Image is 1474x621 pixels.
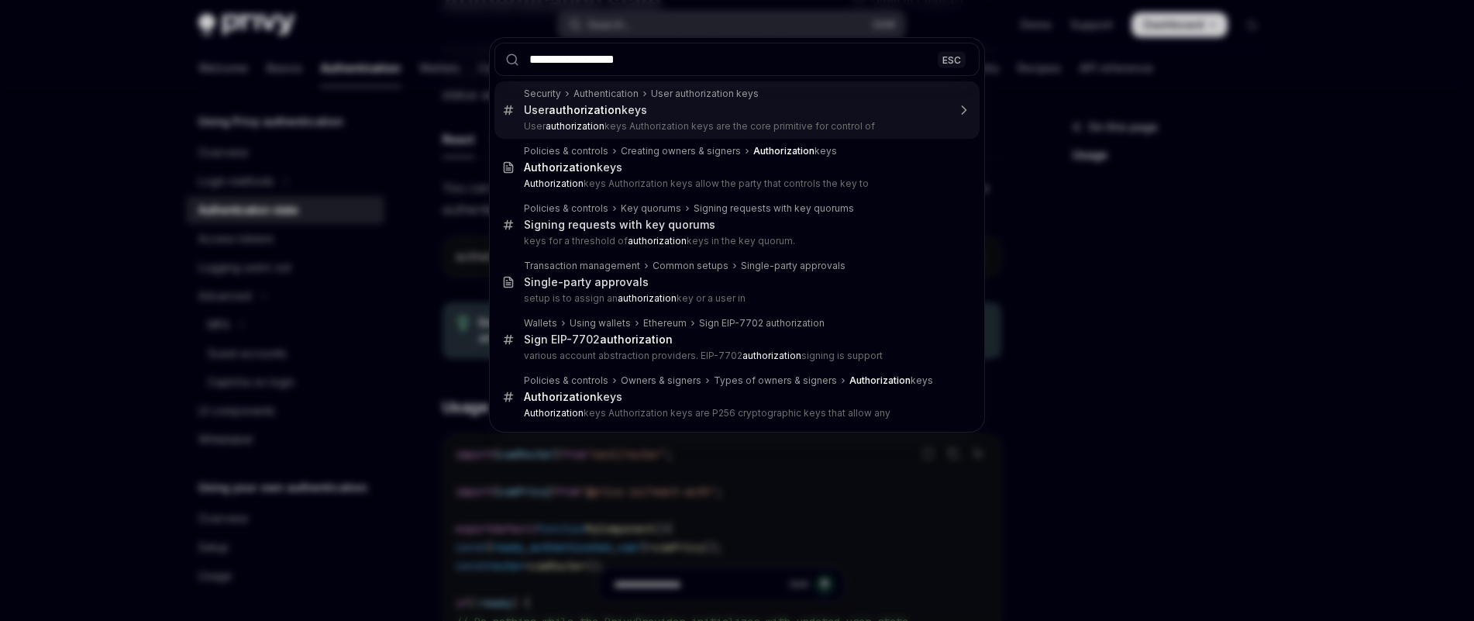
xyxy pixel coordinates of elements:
b: authorization [742,350,801,361]
div: keys [524,390,622,404]
b: authorization [546,120,604,132]
div: Sign EIP-7702 [524,333,673,347]
b: Authorization [524,390,597,403]
p: keys Authorization keys allow the party that controls the key to [524,178,947,190]
div: Key quorums [621,202,681,215]
div: Single-party approvals [741,260,845,272]
div: keys [524,160,622,174]
b: authorization [600,333,673,346]
b: Authorization [753,145,814,157]
div: keys [849,374,933,387]
div: Sign EIP-7702 authorization [699,317,825,329]
div: Single-party approvals [524,275,649,289]
div: Ethereum [643,317,687,329]
div: Policies & controls [524,145,608,157]
b: authorization [628,235,687,247]
div: User authorization keys [651,88,759,100]
div: keys [753,145,837,157]
div: Creating owners & signers [621,145,741,157]
b: authorization [549,103,622,116]
p: setup is to assign an key or a user in [524,292,947,305]
p: various account abstraction providers. EIP-7702 signing is support [524,350,947,362]
p: User keys Authorization keys are the core primitive for control of [524,120,947,133]
div: Owners & signers [621,374,701,387]
div: Signing requests with key quorums [524,218,715,232]
b: authorization [618,292,677,304]
div: Common setups [653,260,728,272]
b: Authorization [524,178,584,189]
div: Signing requests with key quorums [694,202,854,215]
div: Security [524,88,561,100]
div: Types of owners & signers [714,374,837,387]
b: Authorization [524,407,584,419]
div: Transaction management [524,260,640,272]
p: keys for a threshold of keys in the key quorum. [524,235,947,247]
div: Policies & controls [524,374,608,387]
div: Wallets [524,317,557,329]
b: Authorization [849,374,911,386]
div: Authentication [573,88,639,100]
div: Policies & controls [524,202,608,215]
div: ESC [938,51,966,67]
b: Authorization [524,160,597,174]
div: Using wallets [570,317,631,329]
div: User keys [524,103,647,117]
p: keys Authorization keys are P256 cryptographic keys that allow any [524,407,947,419]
